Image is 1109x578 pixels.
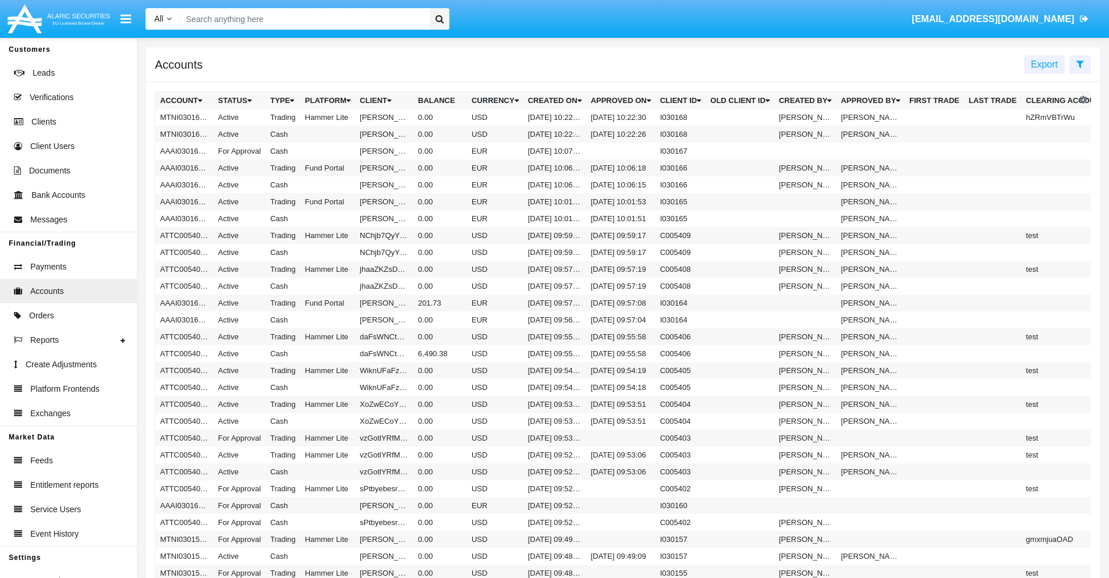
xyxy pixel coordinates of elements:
[214,278,266,295] td: Active
[300,109,355,126] td: Hammer Lite
[355,261,413,278] td: jhaaZKZsDhxjTKS
[774,227,837,244] td: [PERSON_NAME]
[265,413,300,430] td: Cash
[214,143,266,159] td: For Approval
[155,143,214,159] td: AAAI030167AC1
[30,407,70,420] span: Exchanges
[265,244,300,261] td: Cash
[586,278,656,295] td: [DATE] 09:57:19
[586,345,656,362] td: [DATE] 09:55:58
[774,244,837,261] td: [PERSON_NAME]
[413,126,467,143] td: 0.00
[467,261,523,278] td: USD
[586,227,656,244] td: [DATE] 09:59:17
[355,159,413,176] td: [PERSON_NAME]
[300,92,355,109] th: Platform
[265,176,300,193] td: Cash
[413,396,467,413] td: 0.00
[523,295,586,311] td: [DATE] 09:57:04
[265,446,300,463] td: Trading
[265,396,300,413] td: Trading
[265,109,300,126] td: Trading
[467,159,523,176] td: EUR
[155,193,214,210] td: AAAI030165A1
[155,413,214,430] td: ATTC005404AC1
[180,8,426,30] input: Search
[413,176,467,193] td: 0.00
[774,463,837,480] td: [PERSON_NAME]
[774,109,837,126] td: [PERSON_NAME]
[774,126,837,143] td: [PERSON_NAME]
[155,109,214,126] td: MTNI030168A1
[467,463,523,480] td: USD
[413,227,467,244] td: 0.00
[523,143,586,159] td: [DATE] 10:07:46
[656,278,706,295] td: C005408
[214,244,266,261] td: Active
[355,480,413,497] td: sPtbyebesrPgTDt
[355,278,413,295] td: jhaaZKZsDhxjTKS
[836,244,905,261] td: [PERSON_NAME]
[586,92,656,109] th: Approved On
[155,430,214,446] td: ATTC005403A2
[523,261,586,278] td: [DATE] 09:57:13
[30,140,75,153] span: Client Users
[413,345,467,362] td: 6,490.38
[586,176,656,193] td: [DATE] 10:06:15
[523,210,586,227] td: [DATE] 10:01:42
[214,396,266,413] td: Active
[586,446,656,463] td: [DATE] 09:53:06
[413,92,467,109] th: Balance
[265,311,300,328] td: Cash
[467,210,523,227] td: EUR
[774,92,837,109] th: Created By
[774,396,837,413] td: [PERSON_NAME]
[1024,55,1065,74] button: Export
[467,396,523,413] td: USD
[355,463,413,480] td: vzGotlYRfMaobqT
[586,328,656,345] td: [DATE] 09:55:58
[214,176,266,193] td: Active
[265,210,300,227] td: Cash
[30,261,66,273] span: Payments
[155,328,214,345] td: ATTC005406A1
[656,362,706,379] td: C005405
[836,345,905,362] td: [PERSON_NAME]
[413,413,467,430] td: 0.00
[154,14,164,23] span: All
[355,430,413,446] td: vzGotlYRfMaobqT
[155,244,214,261] td: ATTC005409AC1
[836,328,905,345] td: [PERSON_NAME]
[413,159,467,176] td: 0.00
[214,92,266,109] th: Status
[774,328,837,345] td: [PERSON_NAME]
[413,295,467,311] td: 201.73
[265,159,300,176] td: Trading
[523,176,586,193] td: [DATE] 10:06:09
[265,480,300,497] td: Trading
[836,379,905,396] td: [PERSON_NAME]
[265,126,300,143] td: Cash
[413,244,467,261] td: 0.00
[265,295,300,311] td: Trading
[155,60,203,69] h5: Accounts
[523,446,586,463] td: [DATE] 09:52:58
[30,334,59,346] span: Reports
[413,430,467,446] td: 0.00
[29,165,70,177] span: Documents
[523,379,586,396] td: [DATE] 09:54:11
[30,528,79,540] span: Event History
[30,285,64,297] span: Accounts
[30,383,100,395] span: Platform Frontends
[300,227,355,244] td: Hammer Lite
[355,413,413,430] td: XoZwECoYXWrMIMD
[656,463,706,480] td: C005403
[155,396,214,413] td: ATTC005404A1
[355,143,413,159] td: [PERSON_NAME]
[774,379,837,396] td: [PERSON_NAME]
[586,261,656,278] td: [DATE] 09:57:19
[656,345,706,362] td: C005406
[774,413,837,430] td: [PERSON_NAME]
[467,278,523,295] td: USD
[155,379,214,396] td: ATTC005405AC1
